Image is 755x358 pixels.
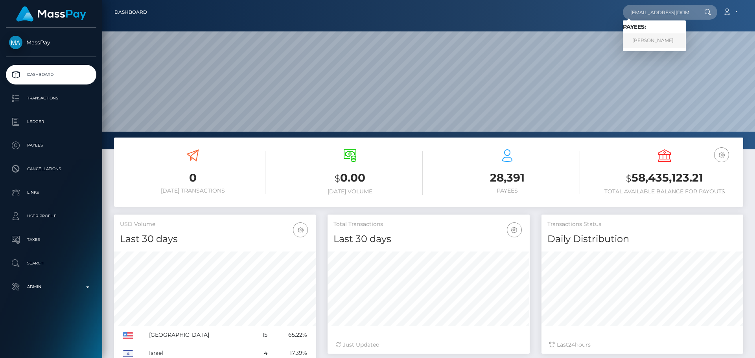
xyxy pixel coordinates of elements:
[6,159,96,179] a: Cancellations
[6,112,96,132] a: Ledger
[9,281,93,293] p: Admin
[9,69,93,81] p: Dashboard
[120,220,310,228] h5: USD Volume
[549,341,735,349] div: Last hours
[9,140,93,151] p: Payees
[123,350,133,357] img: IL.png
[123,332,133,339] img: US.png
[335,173,340,184] small: $
[270,326,310,344] td: 65.22%
[253,326,270,344] td: 15
[547,232,737,246] h4: Daily Distribution
[592,170,737,186] h3: 58,435,123.21
[9,92,93,104] p: Transactions
[6,88,96,108] a: Transactions
[6,136,96,155] a: Payees
[623,5,697,20] input: Search...
[333,220,523,228] h5: Total Transactions
[6,253,96,273] a: Search
[277,170,423,186] h3: 0.00
[9,257,93,269] p: Search
[9,36,22,49] img: MassPay
[335,341,521,349] div: Just Updated
[568,341,575,348] span: 24
[435,170,580,185] h3: 28,391
[6,277,96,297] a: Admin
[9,116,93,128] p: Ledger
[16,6,86,22] img: MassPay Logo
[9,210,93,222] p: User Profile
[6,206,96,226] a: User Profile
[120,232,310,246] h4: Last 30 days
[120,170,265,185] h3: 0
[146,326,253,344] td: [GEOGRAPHIC_DATA]
[333,232,523,246] h4: Last 30 days
[623,33,686,48] a: [PERSON_NAME]
[6,39,96,46] span: MassPay
[9,234,93,246] p: Taxes
[277,188,423,195] h6: [DATE] Volume
[547,220,737,228] h5: Transactions Status
[9,163,93,175] p: Cancellations
[120,187,265,194] h6: [DATE] Transactions
[592,188,737,195] h6: Total Available Balance for Payouts
[9,187,93,198] p: Links
[623,24,686,30] h6: Payees:
[626,173,632,184] small: $
[6,65,96,84] a: Dashboard
[114,4,147,20] a: Dashboard
[6,230,96,250] a: Taxes
[435,187,580,194] h6: Payees
[6,183,96,202] a: Links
